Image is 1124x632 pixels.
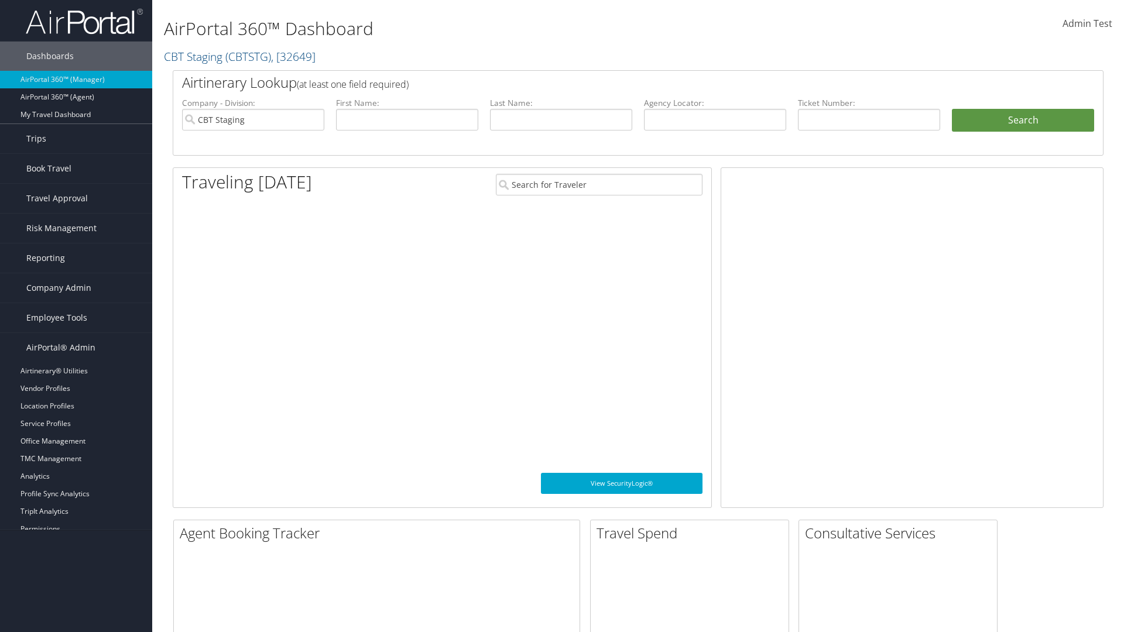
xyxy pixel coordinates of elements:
span: AirPortal® Admin [26,333,95,362]
span: Book Travel [26,154,71,183]
span: , [ 32649 ] [271,49,316,64]
button: Search [952,109,1094,132]
img: airportal-logo.png [26,8,143,35]
label: Company - Division: [182,97,324,109]
h2: Travel Spend [597,523,789,543]
span: Company Admin [26,273,91,303]
span: Risk Management [26,214,97,243]
h2: Agent Booking Tracker [180,523,580,543]
span: ( CBTSTG ) [225,49,271,64]
span: (at least one field required) [297,78,409,91]
h1: AirPortal 360™ Dashboard [164,16,796,41]
h2: Consultative Services [805,523,997,543]
a: CBT Staging [164,49,316,64]
input: Search for Traveler [496,174,702,195]
a: View SecurityLogic® [541,473,702,494]
a: Admin Test [1063,6,1112,42]
span: Reporting [26,243,65,273]
h2: Airtinerary Lookup [182,73,1017,92]
span: Travel Approval [26,184,88,213]
h1: Traveling [DATE] [182,170,312,194]
label: Ticket Number: [798,97,940,109]
label: Last Name: [490,97,632,109]
span: Trips [26,124,46,153]
label: First Name: [336,97,478,109]
span: Employee Tools [26,303,87,332]
span: Dashboards [26,42,74,71]
label: Agency Locator: [644,97,786,109]
span: Admin Test [1063,17,1112,30]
